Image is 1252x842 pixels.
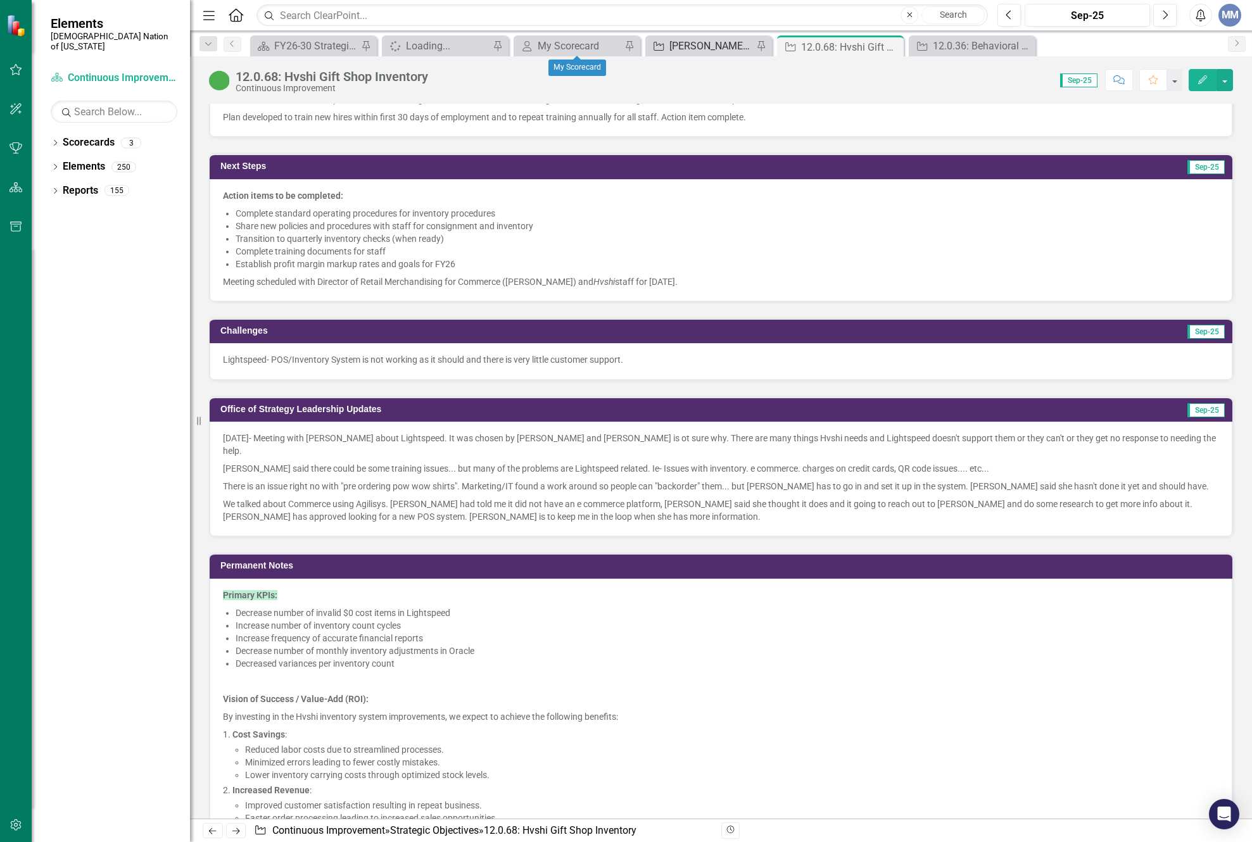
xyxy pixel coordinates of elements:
[548,60,606,76] div: My Scorecard
[223,495,1219,523] p: We talked about Commerce using Agilisys. [PERSON_NAME] had told me it did not have an e commerce ...
[63,135,115,150] a: Scorecards
[236,657,1219,670] li: Decreased variances per inventory count
[232,785,310,795] strong: Increased Revenue
[236,232,1219,245] li: Transition to quarterly inventory checks (when ready)
[253,38,358,54] a: FY26-30 Strategic Plan
[232,728,1219,781] li: :
[593,277,615,287] em: Hvshi
[1187,403,1225,417] span: Sep-25
[1029,8,1146,23] div: Sep-25
[406,38,490,54] div: Loading...
[223,477,1219,495] p: There is an issue right no with "pre ordering pow wow shirts". Marketing/IT found a work around s...
[51,71,177,85] a: Continuous Improvement
[223,108,1219,123] p: Plan developed to train new hires within first 30 days of employment and to repeat training annua...
[390,824,479,836] a: Strategic Objectives
[223,273,1219,288] p: Meeting scheduled with Director of Retail Merchandising for Commerce ([PERSON_NAME]) and staff fo...
[1187,325,1225,339] span: Sep-25
[220,161,766,171] h3: Next Steps
[111,161,136,172] div: 250
[254,824,711,838] div: » »
[274,38,358,54] div: FY26-30 Strategic Plan
[801,39,901,55] div: 12.0.68: Hvshi Gift Shop Inventory
[220,561,1226,570] h3: Permanent Notes
[484,824,636,836] div: 12.0.68: Hvshi Gift Shop Inventory
[223,191,343,201] strong: Action items to be completed:
[223,432,1219,460] p: [DATE]- Meeting with [PERSON_NAME] about Lightspeed. It was chosen by [PERSON_NAME] and [PERSON_N...
[1218,4,1241,27] button: MM
[236,606,1219,619] li: Decrease number of invalid $0 cost items in Lightspeed
[236,84,428,93] div: Continuous Improvement
[236,245,1219,258] li: Complete training documents for staff
[51,16,177,31] span: Elements
[236,220,1219,232] li: Share new policies and procedures with staff for consignment and inventory
[63,160,105,174] a: Elements
[912,38,1032,54] a: 12.0.36: Behavioral Health Scheduling and Utilization
[256,4,988,27] input: Search ClearPoint...
[648,38,753,54] a: [PERSON_NAME] SO's
[223,353,1219,366] p: Lightspeed- POS/Inventory System is not working as it should and there is very little customer su...
[220,326,774,336] h3: Challenges
[236,644,1219,657] li: Decrease number of monthly inventory adjustments in Oracle
[236,619,1219,632] li: Increase number of inventory count cycles
[921,6,985,24] button: Search
[51,101,177,123] input: Search Below...
[538,38,621,54] div: My Scorecard
[220,405,1032,414] h3: Office of Strategy Leadership Updates
[223,708,1219,726] p: By investing in the Hvshi inventory system improvements, we expect to achieve the following benef...
[669,38,753,54] div: [PERSON_NAME] SO's
[1060,73,1097,87] span: Sep-25
[245,769,1219,781] li: Lower inventory carrying costs through optimized stock levels.
[104,185,129,196] div: 155
[245,756,1219,769] li: Minimized errors leading to fewer costly mistakes.
[245,799,1219,812] li: Improved customer satisfaction resulting in repeat business.
[236,70,428,84] div: 12.0.68: Hvshi Gift Shop Inventory
[121,137,141,148] div: 3
[223,460,1219,477] p: [PERSON_NAME] said there could be some training issues... but many of the problems are Lightspeed...
[209,70,229,91] img: CI Action Plan Approved/In Progress
[232,729,285,739] strong: Cost Savings
[223,590,277,600] strong: Primary KPIs:
[232,784,1219,837] li: :
[236,632,1219,644] li: Increase frequency of accurate financial reports
[245,743,1219,756] li: Reduced labor costs due to streamlined processes.
[245,812,1219,824] li: Faster order processing leading to increased sales opportunities.
[385,38,490,54] a: Loading...
[1209,799,1239,829] div: Open Intercom Messenger
[6,14,28,36] img: ClearPoint Strategy
[236,207,1219,220] li: Complete standard operating procedures for inventory procedures
[223,694,369,704] strong: Vision of Success / Value-Add (ROI):
[51,31,177,52] small: [DEMOGRAPHIC_DATA] Nation of [US_STATE]
[933,38,1032,54] div: 12.0.36: Behavioral Health Scheduling and Utilization
[940,9,967,20] span: Search
[1025,4,1150,27] button: Sep-25
[272,824,385,836] a: Continuous Improvement
[517,38,621,54] a: My Scorecard
[236,258,1219,270] li: Establish profit margin markup rates and goals for FY26
[63,184,98,198] a: Reports
[1187,160,1225,174] span: Sep-25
